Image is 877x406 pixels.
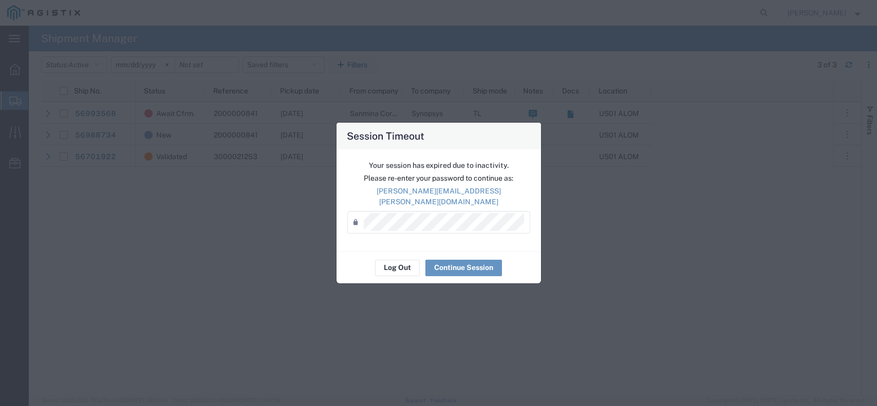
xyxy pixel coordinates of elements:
button: Continue Session [425,260,502,276]
p: Your session has expired due to inactivity. [347,160,530,171]
h4: Session Timeout [347,128,424,143]
p: Please re-enter your password to continue as: [347,173,530,184]
p: [PERSON_NAME][EMAIL_ADDRESS][PERSON_NAME][DOMAIN_NAME] [347,186,530,207]
button: Log Out [375,260,420,276]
